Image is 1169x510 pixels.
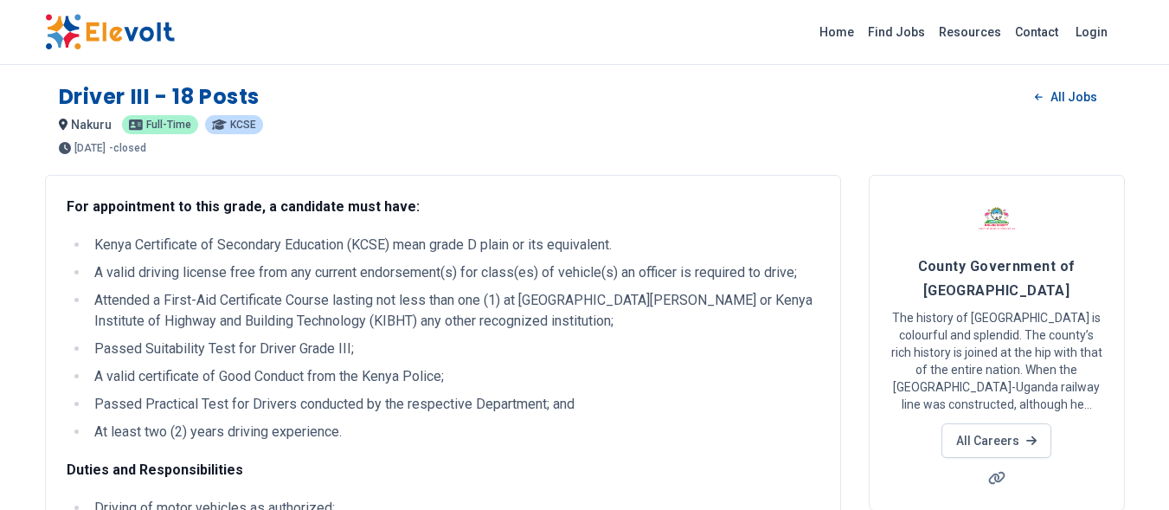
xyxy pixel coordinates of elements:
[59,83,260,111] h1: Driver III - 18 Posts
[890,309,1103,413] p: The history of [GEOGRAPHIC_DATA] is colourful and splendid. The county’s rich history is joined a...
[89,339,819,359] li: Passed Suitability Test for Driver Grade III;
[1082,427,1169,510] iframe: Chat Widget
[932,18,1008,46] a: Resources
[918,258,1076,299] span: County Government of [GEOGRAPHIC_DATA]
[230,119,256,130] span: KCSE
[67,198,420,215] strong: For appointment to this grade, a candidate must have:
[89,262,819,283] li: A valid driving license free from any current endorsement(s) for class(es) of vehicle(s) an offic...
[941,423,1051,458] a: All Careers
[89,235,819,255] li: Kenya Certificate of Secondary Education (KCSE) mean grade D plain or its equivalent.
[1008,18,1065,46] a: Contact
[813,18,861,46] a: Home
[74,143,106,153] span: [DATE]
[89,290,819,332] li: Attended a First-Aid Certificate Course lasting not less than one (1) at [GEOGRAPHIC_DATA][PERSON...
[89,422,819,442] li: At least two (2) years driving experience.
[45,14,175,50] img: Elevolt
[861,18,932,46] a: Find Jobs
[89,366,819,387] li: A valid certificate of Good Conduct from the Kenya Police;
[975,197,1018,240] img: County Government of Nakuru
[1065,15,1118,49] a: Login
[109,143,146,153] p: - closed
[146,119,191,130] span: Full-time
[89,394,819,415] li: Passed Practical Test for Drivers conducted by the respective Department; and
[1021,84,1110,110] a: All Jobs
[71,118,112,132] span: nakuru
[67,462,243,478] strong: Duties and Responsibilities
